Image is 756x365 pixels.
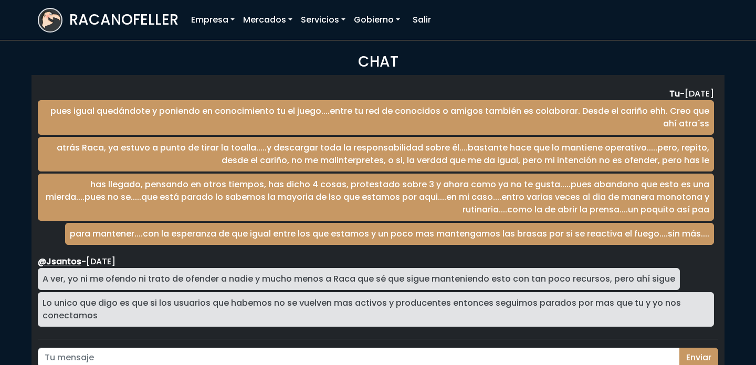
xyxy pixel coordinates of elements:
[86,255,115,267] span: lunes, mayo 5, 2025 8:20 PM
[65,223,714,245] div: para mantener....con la esperanza de que igual entre los que estamos y un poco mas mantengamos la...
[69,11,178,29] h3: RACANOFELLER
[38,268,680,290] div: A ver, yo ni me ofendo ni trato de ofender a nadie y mucho menos a Raca que sé que sigue mantenie...
[239,9,297,30] a: Mercados
[38,292,714,327] div: Lo unico que digo es que si los usuarios que habemos no se vuelven mas activos y producentes ento...
[350,9,404,30] a: Gobierno
[669,88,680,100] strong: Tu
[38,88,714,100] div: -
[39,9,61,29] img: logoracarojo.png
[38,174,714,221] div: has llegado, pensando en otros tiempos, has dicho 4 cosas, protestado sobre 3 y ahora como ya no ...
[187,9,239,30] a: Empresa
[38,100,714,135] div: pues igual quedándote y poniendo en conocimiento tu el juego....entre tu red de conocidos o amigo...
[38,137,714,171] div: atrás Raca, ya estuvo a punto de tirar la toalla.....y descargar toda la responsabilidad sobre él...
[297,9,350,30] a: Servicios
[38,255,81,267] a: @Jsantos
[685,88,714,100] span: lunes, mayo 5, 2025 1:23 PM
[38,255,714,268] div: -
[38,53,718,71] h3: CHAT
[408,9,435,30] a: Salir
[38,5,178,35] a: RACANOFELLER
